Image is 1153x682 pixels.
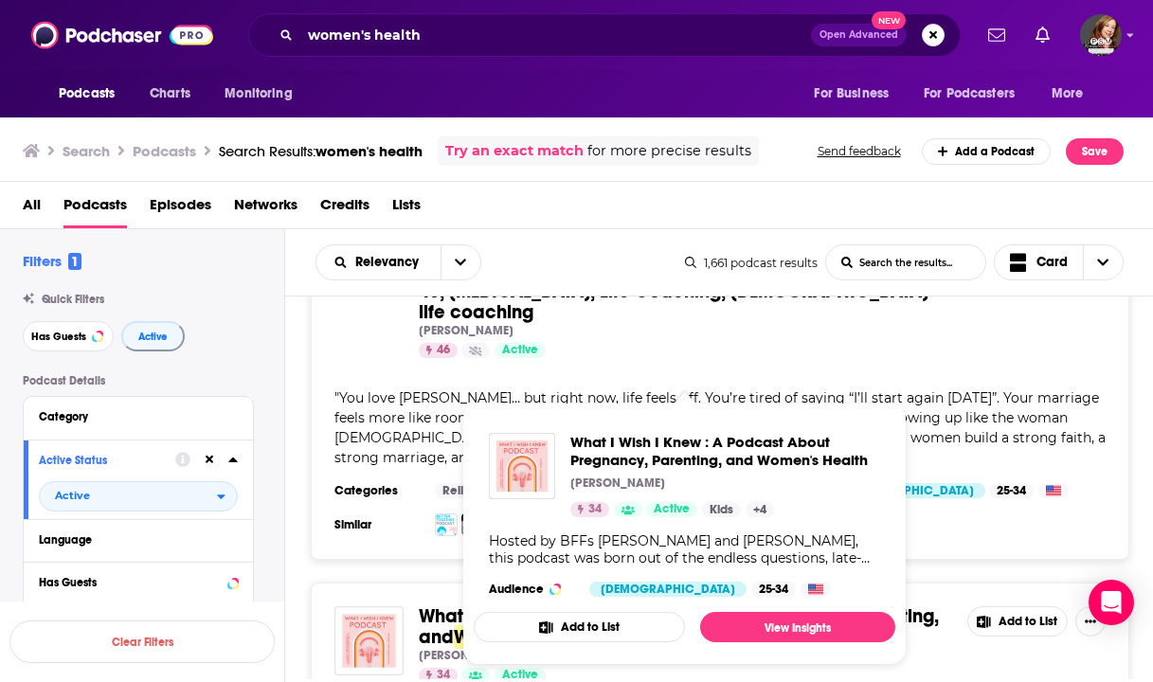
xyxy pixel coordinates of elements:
[39,570,238,594] button: Has Guests
[1028,19,1057,51] a: Show notifications dropdown
[989,483,1034,498] div: 25-34
[685,256,818,270] div: 1,661 podcast results
[489,532,880,566] div: Hosted by BFFs [PERSON_NAME] and [PERSON_NAME], this podcast was born out of the endless question...
[911,76,1042,112] button: open menu
[587,140,751,162] span: for more precise results
[31,17,213,53] img: Podchaser - Follow, Share and Rate Podcasts
[23,252,81,270] h2: Filters
[45,76,139,112] button: open menu
[225,81,292,107] span: Monitoring
[419,343,458,358] a: 46
[316,256,441,269] button: open menu
[1080,14,1122,56] span: Logged in as pamelastevensmedia
[1080,14,1122,56] img: User Profile
[811,24,907,46] button: Open AdvancedNew
[588,500,602,519] span: 34
[570,433,880,469] a: What I Wish I Knew : A Podcast About Pregnancy, Parenting, and Women's Health
[334,606,404,675] img: What I Wish I Knew : A Podcast About Pregnancy, Parenting, and Women's Health
[137,76,202,112] a: Charts
[1089,580,1134,625] div: Open Intercom Messenger
[922,138,1052,165] a: Add a Podcast
[23,321,114,351] button: Has Guests
[320,189,369,228] a: Credits
[702,502,741,517] a: Kids
[150,81,190,107] span: Charts
[924,81,1015,107] span: For Podcasters
[435,513,458,536] img: Better Together Podcast - A Christian Marriage and Family Show with Micah and Rochelle
[63,142,110,160] h3: Search
[502,341,538,360] span: Active
[133,142,196,160] h3: Podcasts
[445,140,584,162] a: Try an exact match
[211,76,316,112] button: open menu
[872,11,906,29] span: New
[39,454,163,467] div: Active Status
[315,142,423,160] span: women's health
[981,19,1013,51] a: Show notifications dropdown
[419,604,939,649] span: What I Wish I Knew : A Podcast About Pregnancy, Parenting, and
[1052,81,1084,107] span: More
[355,256,425,269] span: Relevancy
[39,576,222,589] div: Has Guests
[812,143,907,159] button: Send feedback
[570,476,665,491] p: [PERSON_NAME]
[42,293,104,306] span: Quick Filters
[1080,14,1122,56] button: Show profile menu
[751,582,796,597] div: 25-34
[570,502,609,517] a: 34
[59,81,115,107] span: Podcasts
[39,404,238,428] button: Category
[234,189,297,228] a: Networks
[334,389,1106,466] span: "
[121,321,185,351] button: Active
[646,502,697,517] a: Active
[315,244,481,280] h2: Choose List sort
[654,500,690,519] span: Active
[700,612,895,642] a: View Insights
[454,625,593,649] span: Women's Health
[820,30,898,40] span: Open Advanced
[55,491,90,501] span: Active
[150,189,211,228] a: Episodes
[814,81,889,107] span: For Business
[994,244,1125,280] button: Choose View
[334,517,420,532] h3: Similar
[39,448,175,472] button: Active Status
[39,533,225,547] div: Language
[39,481,238,511] button: open menu
[589,582,747,597] div: [DEMOGRAPHIC_DATA]
[441,245,480,279] button: open menu
[419,606,952,648] a: What I Wish I Knew : A Podcast About Pregnancy, Parenting, andWomen's Health
[23,189,41,228] a: All
[489,433,555,499] img: What I Wish I Knew : A Podcast About Pregnancy, Parenting, and Women's Health
[68,253,81,270] span: 1
[801,76,912,112] button: open menu
[746,502,774,517] a: +4
[138,332,168,342] span: Active
[489,582,574,597] h3: Audience
[435,483,495,498] a: Religion
[39,528,238,551] button: Language
[1036,256,1068,269] span: Card
[1066,138,1124,165] button: Save
[419,323,513,338] p: [PERSON_NAME]
[31,332,86,342] span: Has Guests
[219,142,423,160] a: Search Results:women's health
[1038,76,1108,112] button: open menu
[219,142,423,160] div: Search Results:
[63,189,127,228] a: Podcasts
[392,189,421,228] a: Lists
[300,20,811,50] input: Search podcasts, credits, & more...
[23,374,254,387] p: Podcast Details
